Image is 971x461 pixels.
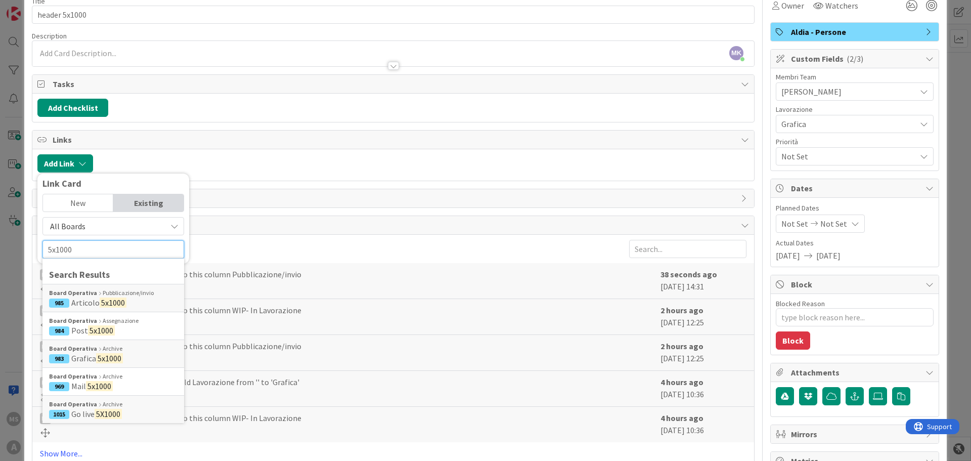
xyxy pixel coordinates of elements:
span: Not Set [781,218,808,230]
div: Lavorazione [776,106,934,113]
div: Archive [49,372,178,381]
span: Planned Dates [776,203,934,214]
b: Board Operativa [49,372,97,381]
label: Blocked Reason [776,299,825,308]
span: Attachments [791,366,920,379]
mark: 5x1000 [96,352,123,365]
div: 985 [49,299,69,308]
div: Search Results [49,268,178,281]
input: type card name here... [32,6,755,24]
span: [PERSON_NAME] [781,86,916,98]
span: Tasks [53,78,736,90]
span: Actual Dates [776,238,934,248]
button: Add Checklist [37,99,108,117]
div: [DATE] 14:31 [660,268,746,294]
input: Search... [629,240,746,258]
div: MS [40,305,51,316]
span: Go live [71,409,95,419]
span: ( 2/3 ) [847,54,863,64]
span: Post [71,325,88,336]
b: Board Operativa [49,288,97,298]
b: 38 seconds ago [660,269,717,279]
span: Grafica [71,353,96,363]
div: [DATE] 10:36 [660,412,746,437]
span: [DATE] [776,249,800,262]
span: Not Set [781,150,916,162]
div: Existing [113,194,184,212]
span: Mirrors [791,428,920,440]
span: Comments [53,192,736,204]
span: Block [791,278,920,290]
span: Custom Fields [791,53,920,65]
span: Links [53,134,736,146]
div: [DATE] 10:36 [660,376,746,401]
span: Not Set [820,218,847,230]
div: New [43,194,113,212]
b: Board Operativa [49,344,97,353]
b: 2 hours ago [660,341,703,351]
button: Block [776,331,810,350]
div: [DATE] 12:25 [660,304,746,329]
b: 4 hours ago [660,413,703,423]
span: Aldia - Persone [791,26,920,38]
b: 4 hours ago [660,377,703,387]
span: Dates [791,182,920,194]
div: Link Card [42,179,184,189]
span: All Boards [50,221,85,231]
div: 983 [49,354,69,363]
span: Description [32,31,67,40]
input: Search for card by title or ID [42,240,184,259]
div: Assegnazione [49,316,178,325]
div: MS [40,341,51,352]
div: Archive [49,400,178,409]
div: Membri Team [776,73,934,80]
mark: 5x1000 [88,324,115,337]
div: 984 [49,326,69,336]
mark: 5x1000 [100,296,126,309]
span: MK [729,46,743,60]
span: History [53,219,736,231]
span: Support [21,2,46,14]
span: Mail [71,381,86,391]
a: Show More... [40,447,746,459]
div: Archive [49,344,178,353]
div: MS [40,413,51,424]
mark: 5X1000 [95,407,122,421]
div: 1015 [49,410,69,419]
div: MS [40,269,51,280]
b: Board Operativa [49,400,97,409]
span: Articolo [71,298,100,308]
div: Priorità [776,138,934,145]
div: Pubblicazione/invio [49,288,178,298]
div: [DATE] 12:25 [660,340,746,365]
mark: 5x1000 [86,380,113,393]
button: Add Link [37,154,93,173]
span: Grafica [781,117,911,131]
span: [DATE] [816,249,841,262]
div: 969 [49,382,69,391]
b: 2 hours ago [660,305,703,315]
b: Board Operativa [49,316,97,325]
div: MS [40,377,51,388]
